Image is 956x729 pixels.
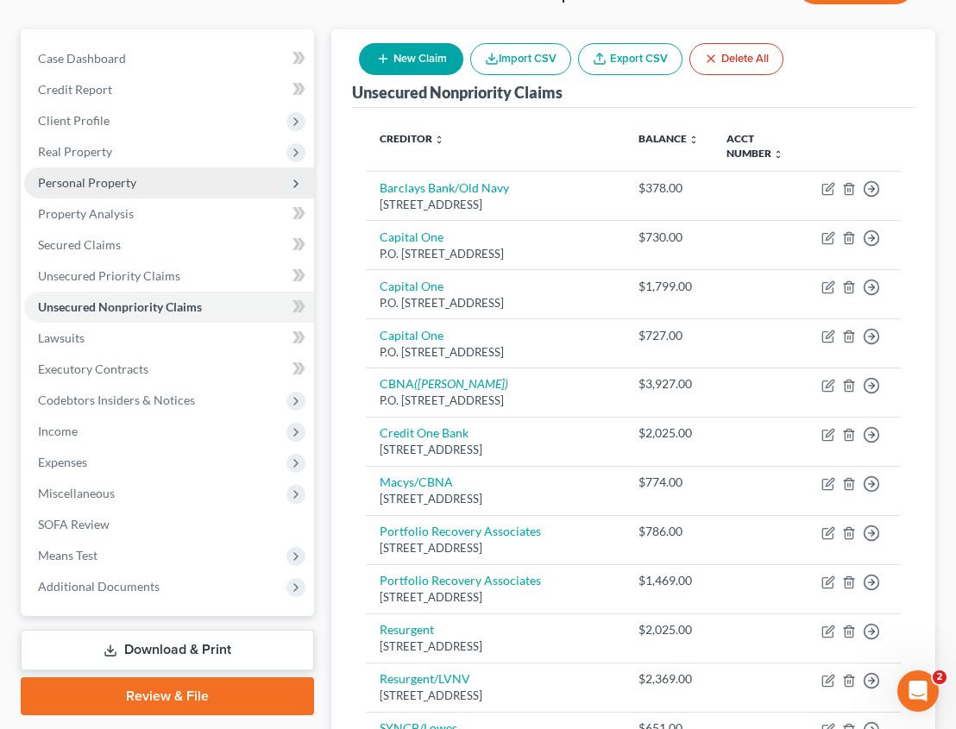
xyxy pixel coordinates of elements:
span: SOFA Review [38,517,110,531]
button: Import CSV [470,43,571,75]
div: [STREET_ADDRESS] [380,638,611,655]
span: 2 [933,670,947,684]
span: Personal Property [38,175,136,190]
span: Unsecured Priority Claims [38,268,180,283]
div: $2,025.00 [638,424,699,442]
a: Review & File [21,677,314,715]
div: Unsecured Nonpriority Claims [352,82,563,103]
div: $3,927.00 [638,375,699,393]
div: [STREET_ADDRESS] [380,491,611,507]
a: Unsecured Nonpriority Claims [24,292,314,323]
span: Property Analysis [38,206,134,221]
span: Lawsuits [38,330,85,345]
span: Client Profile [38,113,110,128]
div: P.O. [STREET_ADDRESS] [380,393,611,409]
span: Case Dashboard [38,51,126,66]
span: Codebtors Insiders & Notices [38,393,195,407]
span: Miscellaneous [38,486,115,500]
div: $786.00 [638,523,699,540]
a: Export CSV [578,43,682,75]
span: Credit Report [38,82,112,97]
a: Secured Claims [24,229,314,261]
div: $727.00 [638,327,699,344]
a: Balance unfold_more [638,132,699,145]
a: Capital One [380,279,443,293]
a: Executory Contracts [24,354,314,385]
div: [STREET_ADDRESS] [380,197,611,213]
a: Credit Report [24,74,314,105]
div: $774.00 [638,474,699,491]
a: Resurgent/LVNV [380,671,470,686]
a: Portfolio Recovery Associates [380,524,541,538]
a: Credit One Bank [380,425,469,440]
span: Expenses [38,455,87,469]
button: Delete All [689,43,783,75]
div: $730.00 [638,229,699,246]
div: P.O. [STREET_ADDRESS] [380,344,611,361]
div: [STREET_ADDRESS] [380,589,611,606]
div: $1,799.00 [638,278,699,295]
button: New Claim [359,43,463,75]
i: ([PERSON_NAME]) [414,376,508,391]
span: Means Test [38,548,97,562]
a: CBNA([PERSON_NAME]) [380,376,508,391]
div: [STREET_ADDRESS] [380,688,611,704]
div: $1,469.00 [638,572,699,589]
span: Unsecured Nonpriority Claims [38,299,202,314]
span: Real Property [38,144,112,159]
div: $378.00 [638,179,699,197]
div: [STREET_ADDRESS] [380,442,611,458]
div: $2,025.00 [638,621,699,638]
a: Property Analysis [24,198,314,229]
a: SOFA Review [24,509,314,540]
span: Additional Documents [38,579,160,594]
span: Income [38,424,78,438]
div: P.O. [STREET_ADDRESS] [380,246,611,262]
i: unfold_more [689,135,699,145]
div: $2,369.00 [638,670,699,688]
a: Download & Print [21,630,314,670]
span: Executory Contracts [38,361,148,376]
i: unfold_more [773,149,783,160]
span: Secured Claims [38,237,121,252]
a: Portfolio Recovery Associates [380,573,541,588]
a: Lawsuits [24,323,314,354]
a: Macys/CBNA [380,474,453,489]
a: Resurgent [380,622,434,637]
a: Capital One [380,328,443,343]
div: [STREET_ADDRESS] [380,540,611,556]
a: Creditor unfold_more [380,132,444,145]
a: Acct Number unfold_more [726,132,783,160]
a: Barclays Bank/Old Navy [380,180,509,195]
i: unfold_more [434,135,444,145]
iframe: Intercom live chat [897,670,939,712]
div: P.O. [STREET_ADDRESS] [380,295,611,311]
a: Case Dashboard [24,43,314,74]
a: Unsecured Priority Claims [24,261,314,292]
a: Capital One [380,229,443,244]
